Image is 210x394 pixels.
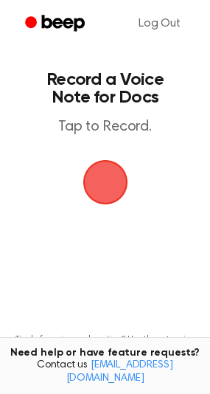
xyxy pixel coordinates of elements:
[27,71,183,106] h1: Record a Voice Note for Docs
[12,334,198,356] p: Tired of copying and pasting? Use the extension to automatically insert your recordings.
[15,10,98,38] a: Beep
[66,360,173,384] a: [EMAIL_ADDRESS][DOMAIN_NAME]
[83,160,127,204] img: Beep Logo
[27,118,183,136] p: Tap to Record.
[124,6,195,41] a: Log Out
[9,359,201,385] span: Contact us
